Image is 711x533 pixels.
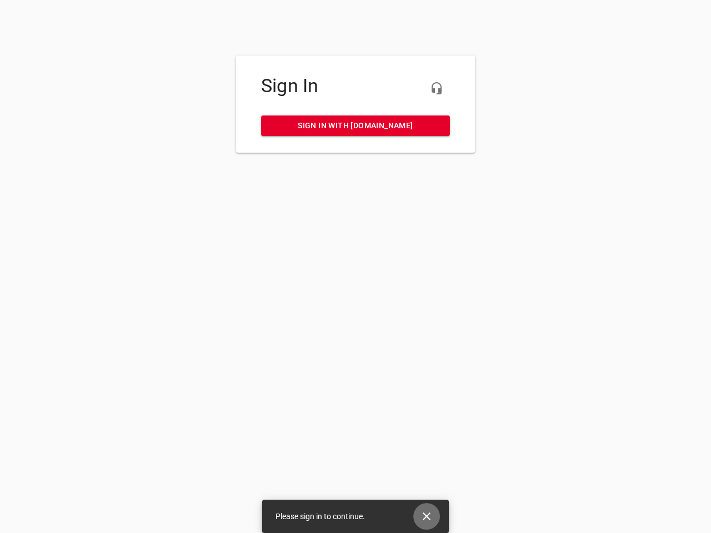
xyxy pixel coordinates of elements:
[276,512,365,521] span: Please sign in to continue.
[261,75,450,97] h4: Sign In
[468,125,703,525] iframe: Chat
[413,503,440,530] button: Close
[261,115,450,136] a: Sign in with [DOMAIN_NAME]
[270,119,441,133] span: Sign in with [DOMAIN_NAME]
